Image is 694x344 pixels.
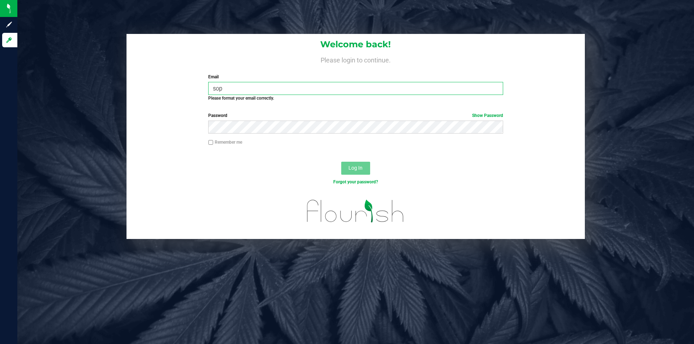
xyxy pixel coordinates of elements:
[208,74,503,80] label: Email
[298,193,413,230] img: flourish_logo.svg
[127,55,585,64] h4: Please login to continue.
[127,40,585,49] h1: Welcome back!
[208,140,213,145] input: Remember me
[333,179,378,184] a: Forgot your password?
[348,165,363,171] span: Log In
[208,96,274,101] strong: Please format your email correctly.
[208,113,227,118] span: Password
[208,139,242,145] label: Remember me
[341,162,370,175] button: Log In
[5,36,13,44] inline-svg: Log in
[472,113,503,118] a: Show Password
[5,21,13,28] inline-svg: Sign up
